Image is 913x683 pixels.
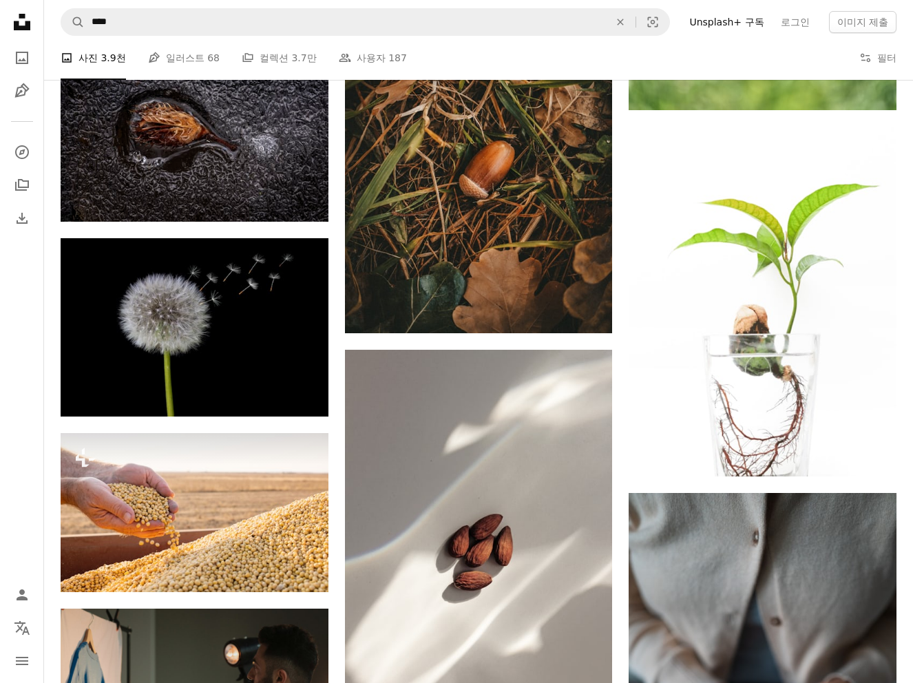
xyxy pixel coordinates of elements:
[859,36,896,80] button: 필터
[339,36,407,80] a: 사용자 187
[61,8,670,36] form: 사이트 전체에서 이미지 찾기
[8,204,36,232] a: 다운로드 내역
[605,9,636,35] button: 삭제
[773,11,818,33] a: 로그인
[61,238,328,417] img: 흰 민들레
[8,77,36,105] a: 일러스트
[8,138,36,166] a: 탐색
[8,171,36,199] a: 컬렉션
[8,8,36,39] a: 홈 — Unsplash
[345,544,613,556] a: 흰색 표면에 아몬드 너트의 클로즈업
[629,295,896,307] a: 녹색 잎이있는 투명한 마시는 유리
[61,43,328,222] img: 검은 표면 위에 앉아있는 음식 조각
[629,127,896,476] img: 녹색 잎이있는 투명한 마시는 유리
[8,44,36,72] a: 사진
[8,647,36,675] button: 메뉴
[61,126,328,138] a: 검은 표면 위에 앉아있는 음식 조각
[636,9,669,35] button: 시각적 검색
[61,506,328,518] a: 수확 후 콩을 들고 있는 농부의 손
[8,614,36,642] button: 언어
[388,50,407,65] span: 187
[61,9,85,35] button: Unsplash 검색
[61,321,328,333] a: 흰 민들레
[291,50,316,65] span: 3.7만
[148,36,220,80] a: 일러스트 68
[242,36,317,80] a: 컬렉션 3.7만
[61,433,328,593] img: 수확 후 콩을 들고 있는 농부의 손
[207,50,220,65] span: 68
[681,11,772,33] a: Unsplash+ 구독
[8,581,36,609] a: 로그인 / 가입
[345,156,613,169] a: 갈색 말린 잎에 갈색 너트
[829,11,896,33] button: 이미지 제출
